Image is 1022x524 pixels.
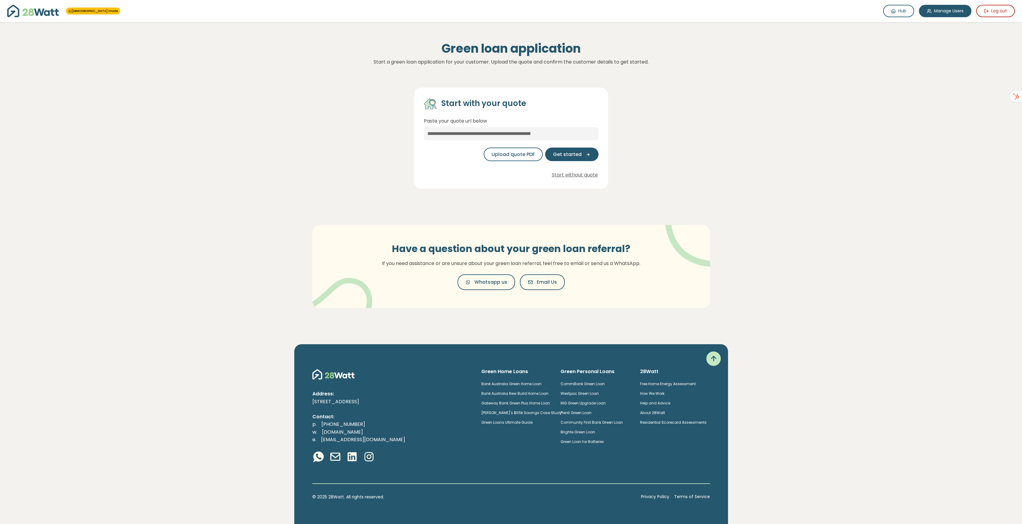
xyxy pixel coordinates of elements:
p: If you need assistance or are unsure about your green loan referral, feel free to email or send u... [374,260,648,267]
a: Manage Users [919,5,971,17]
a: Linkedin [346,451,358,464]
p: © 2025 28Watt. All rights reserved. [312,494,636,500]
a: Residential Scorecard Assessments [640,420,707,425]
a: Green Loan for Batteries [561,439,604,444]
a: Brighte Green Loan [561,429,595,435]
h3: Have a question about your green loan referral? [374,243,648,254]
a: [DEMOGRAPHIC_DATA] mode [68,9,118,13]
span: Whatsapp us [474,279,507,286]
a: Privacy Policy [641,494,669,500]
a: Bank Australia New Build Home Loan [481,391,549,396]
a: Green Loans Ultimate Guide [481,420,533,425]
img: vector [649,208,728,267]
a: Hub [883,5,914,17]
span: Email Us [537,279,557,286]
a: ING Green Upgrade Loan [561,401,606,406]
button: Log out [976,5,1015,17]
a: Community First Bank Green Loan [561,420,623,425]
a: Whatsapp [312,451,324,464]
h6: Green Personal Loans [561,368,630,375]
a: About 28Watt [640,410,665,415]
button: Email Us [520,274,565,290]
h6: 28Watt [640,368,710,375]
p: Contact: [312,413,472,421]
span: e. [312,436,316,443]
a: Instagram [363,451,375,464]
a: Help and Advice [640,401,670,406]
a: Gateway Bank Green Plus Home Loan [481,401,550,406]
a: Bank Australia Green Home Loan [481,381,542,386]
a: Plenti Green Loan [561,410,592,415]
h4: Start with your quote [441,98,526,109]
p: Paste your quote url below [424,117,599,125]
a: [EMAIL_ADDRESS][DOMAIN_NAME] [316,436,410,443]
p: [STREET_ADDRESS] [312,398,472,406]
a: Free Home Energy Assessment [640,381,696,386]
a: How We Work [640,391,664,396]
button: Whatsapp us [458,274,515,290]
button: Start without quote [551,171,599,179]
span: Upload quote PDF [492,151,535,158]
h1: Green loan application [305,41,717,56]
span: You're in 28Watt mode - full access to all features! [66,8,120,14]
a: Terms of Service [674,494,710,500]
h6: Green Home Loans [481,368,551,375]
a: Westpac Green Loan [561,391,599,396]
span: p. [312,421,317,428]
a: Email [329,451,341,464]
a: [DOMAIN_NAME] [317,429,368,435]
a: [PHONE_NUMBER] [317,421,370,428]
a: CommBank Green Loan [561,381,605,386]
p: Address: [312,390,472,398]
img: 28Watt [312,368,355,380]
img: vector [308,262,372,323]
button: Upload quote PDF [484,148,543,161]
p: Start a green loan application for your customer. Upload the quote and confirm the customer detai... [305,58,717,66]
a: [PERSON_NAME]'s $55k Savings Case Study [481,410,562,415]
button: Get started [545,148,599,161]
span: Get started [553,151,582,158]
img: 28Watt [7,5,59,17]
span: w. [312,429,317,435]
